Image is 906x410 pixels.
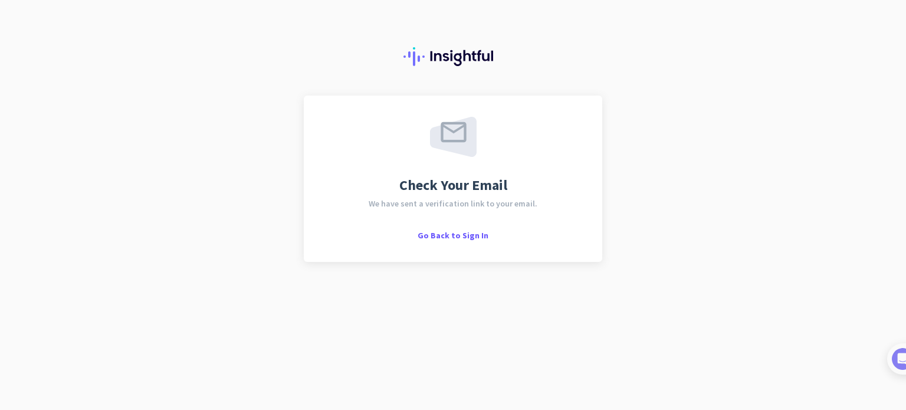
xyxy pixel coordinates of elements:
span: Check Your Email [399,178,507,192]
img: email-sent [430,117,477,157]
span: We have sent a verification link to your email. [369,199,537,208]
img: Insightful [403,47,503,66]
span: Go Back to Sign In [418,230,488,241]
